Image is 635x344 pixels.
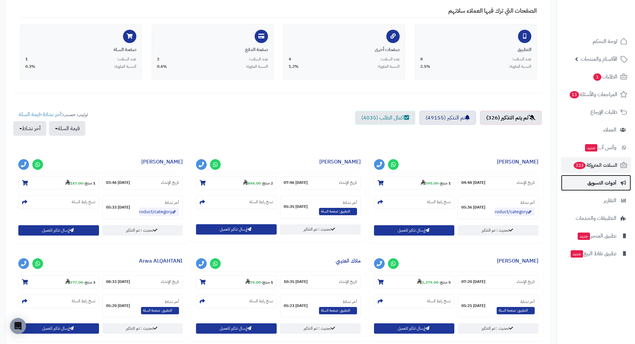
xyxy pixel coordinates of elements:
[590,107,617,117] span: طلبات الإرجاع
[85,180,95,186] strong: 1 منتج
[497,257,538,265] a: [PERSON_NAME]
[243,180,261,186] strong: 894.00
[417,279,438,285] strong: 2,379.00
[262,279,273,285] strong: 1 منتج
[65,180,83,186] strong: 147.00
[72,298,95,304] small: نسخ رابط السلة
[19,110,41,118] a: قيمة السلة
[196,224,277,235] button: إرسال تذكير للعميل
[18,275,99,289] section: 3 منتج-377.00
[495,208,535,216] a: product/category
[284,180,308,186] strong: [DATE] 07:46
[280,323,361,334] a: تحديث : تم التذكير
[417,279,451,285] small: -
[573,160,617,170] span: السلات المتروكة
[561,246,631,262] a: تطبيق نقاط البيعجديد
[427,199,451,205] small: نسخ رابط السلة
[25,46,136,53] div: صفحة السلة
[284,204,308,210] strong: [DATE] 05:35
[18,176,99,190] section: 1 منتج-147.00
[574,162,586,169] span: 323
[49,121,85,136] button: قيمة السلة
[374,176,455,190] section: 1 منتج-595.00
[577,231,616,241] span: تطبيق المتجر
[20,7,537,18] h4: الصفحات التي ترك فيها العملاء سلاتهم
[25,64,35,69] span: 0.3%
[249,199,273,205] small: نسخ رابط السلة
[603,125,616,134] span: العملاء
[377,64,400,69] span: النسبة المئوية:
[374,323,455,334] button: إرسال تذكير للعميل
[480,111,542,125] a: لم يتم التذكير (326)
[245,279,273,285] small: -
[590,19,629,33] img: logo-2.png
[165,299,179,305] small: آخر نشاط
[141,307,179,314] span: التطبيق: صفحة السلة
[106,180,130,186] strong: [DATE] 03:46
[196,176,277,190] section: 2 منتج-894.00
[249,298,273,304] small: نسخ رابط السلة
[65,279,83,285] strong: 377.00
[419,111,476,125] a: تم التذكير (49155)
[561,139,631,155] a: وآتس آبجديد
[289,46,400,53] div: صفحات أخرى
[374,295,455,308] section: نسخ رابط السلة
[106,279,130,285] strong: [DATE] 08:33
[571,250,583,258] span: جديد
[196,323,277,334] button: إرسال تذكير للعميل
[280,224,361,235] a: تحديث : تم التذكير
[106,205,130,210] strong: [DATE] 05:33
[141,158,183,166] a: [PERSON_NAME]
[262,180,273,186] strong: 2 منتج
[520,299,535,305] small: آخر نشاط
[561,228,631,244] a: تطبيق المتجرجديد
[339,279,357,285] small: تاريخ الإنشاء
[420,46,531,53] div: التطبيق
[18,225,99,236] button: إرسال تذكير للعميل
[570,91,579,98] span: 13
[289,64,299,69] span: 1.2%
[18,295,99,308] section: نسخ رابط السلة
[249,56,268,62] span: عدد السلات:
[157,56,159,62] span: 2
[343,299,357,305] small: آخر نشاط
[570,249,616,258] span: تطبيق نقاط البيع
[421,180,451,186] small: -
[517,279,535,285] small: تاريخ الإنشاء
[161,180,179,186] small: تاريخ الإنشاء
[561,210,631,226] a: التطبيقات والخدمات
[576,214,616,223] span: التطبيقات والخدمات
[461,279,485,285] strong: [DATE] 07:20
[157,46,268,53] div: صفحة الدفع
[461,303,485,309] strong: [DATE] 05:25
[561,157,631,173] a: السلات المتروكة323
[72,199,95,205] small: نسخ رابط السلة
[43,110,61,118] a: آخر نشاط
[374,275,455,289] section: 5 منتج-2,379.00
[114,64,136,69] span: النسبة المئوية:
[336,257,361,265] a: ملاك العتيبي
[561,33,631,49] a: لوحة التحكم
[569,90,617,99] span: المراجعات والأسئلة
[420,56,423,62] span: 8
[581,54,617,64] span: الأقسام والمنتجات
[461,180,485,186] strong: [DATE] 04:48
[284,303,308,309] strong: [DATE] 05:23
[427,298,451,304] small: نسخ رابط السلة
[246,64,268,69] span: النسبة المئوية:
[196,196,277,209] section: نسخ رابط السلة
[497,158,538,166] a: [PERSON_NAME]
[161,279,179,285] small: تاريخ الإنشاء
[117,56,136,62] span: عدد السلات:
[25,56,28,62] span: 1
[245,279,261,285] strong: 79.00
[13,121,46,136] button: آخر نشاط
[604,196,616,205] span: التقارير
[420,64,430,69] span: 2.5%
[561,175,631,191] a: أدوات التسويق
[284,279,308,285] strong: [DATE] 10:35
[102,323,183,334] a: تحديث : تم التذكير
[520,200,535,206] small: آخر نشاط
[593,73,601,81] span: 1
[517,180,535,186] small: تاريخ الإنشاء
